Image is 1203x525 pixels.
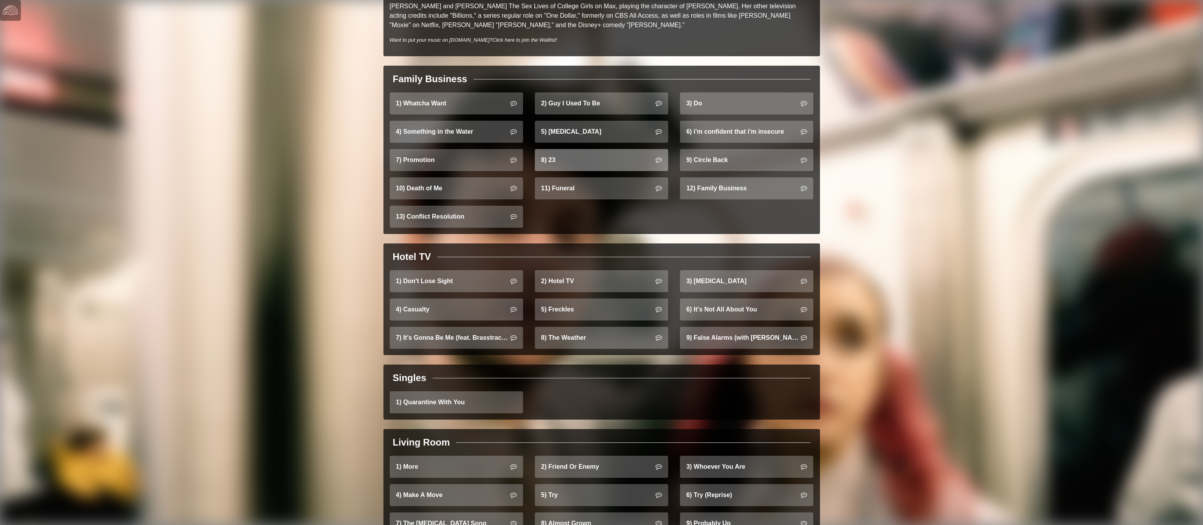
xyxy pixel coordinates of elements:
a: 7) It's Gonna Be Me (feat. Brasstracks) [390,327,523,349]
a: 9) Circle Back [680,149,813,171]
a: 12) Family Business [680,177,813,199]
i: Want to put your music on [DOMAIN_NAME]? [390,37,557,43]
a: 6) Try (Reprise) [680,484,813,506]
img: logo-white-4c48a5e4bebecaebe01ca5a9d34031cfd3d4ef9ae749242e8c4bf12ef99f53e8.png [2,2,18,18]
a: 8) The Weather [535,327,668,349]
a: 13) Conflict Resolution [390,206,523,228]
div: Hotel TV [393,250,431,264]
a: 1) More [390,456,523,478]
a: 5) [MEDICAL_DATA] [535,121,668,143]
a: 1) Quarantine With You [390,391,523,413]
a: 4) Something in the Water [390,121,523,143]
div: Singles [393,371,426,385]
div: Family Business [393,72,467,86]
a: 10) Death of Me [390,177,523,199]
div: Living Room [393,435,450,449]
a: 3) [MEDICAL_DATA] [680,270,813,292]
a: 1) Whatcha Want [390,92,523,114]
a: 11) Funeral [535,177,668,199]
a: 9) False Alarms (with [PERSON_NAME]) [680,327,813,349]
a: 2) Hotel TV [535,270,668,292]
a: 8) 23 [535,149,668,171]
a: Click here to join the Waitlist! [492,37,557,43]
a: 5) Freckles [535,298,668,321]
a: 3) Do [680,92,813,114]
a: 3) Whoever You Are [680,456,813,478]
a: 2) Guy I Used To Be [535,92,668,114]
a: 4) Make A Move [390,484,523,506]
a: 6) It's Not All About You [680,298,813,321]
a: 4) Casualty [390,298,523,321]
a: 6) i'm confident that i'm insecure [680,121,813,143]
a: 1) Don't Lose Sight [390,270,523,292]
a: 5) Try [535,484,668,506]
a: 7) Promotion [390,149,523,171]
a: 2) Friend Or Enemy [535,456,668,478]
